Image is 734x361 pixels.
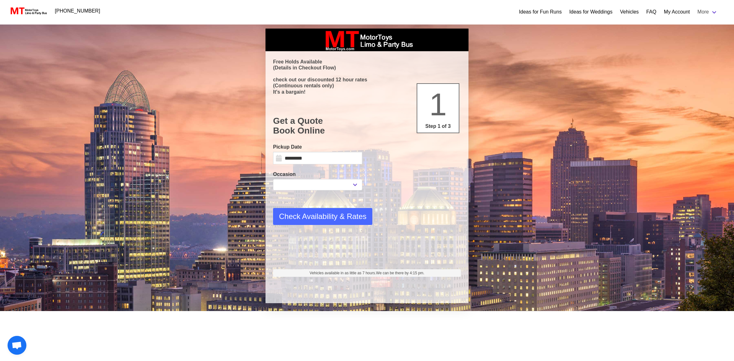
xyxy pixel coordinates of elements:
p: Step 1 of 3 [420,123,456,130]
a: FAQ [646,8,656,16]
a: [PHONE_NUMBER] [51,5,104,17]
a: More [694,6,721,18]
a: Open chat [8,336,26,355]
span: We can be there by 4:15 pm. [376,271,425,275]
a: Vehicles [620,8,639,16]
p: It's a bargain! [273,89,461,95]
a: My Account [664,8,690,16]
label: Occasion [273,171,362,178]
p: (Details in Checkout Flow) [273,65,461,71]
img: box_logo_brand.jpeg [320,29,414,51]
p: check out our discounted 12 hour rates [273,77,461,83]
span: Check Availability & Rates [279,211,366,222]
button: Check Availability & Rates [273,208,372,225]
span: 1 [429,87,447,122]
a: Ideas for Fun Runs [519,8,562,16]
p: Free Holds Available [273,59,461,65]
label: Pickup Date [273,143,362,151]
p: (Continuous rentals only) [273,83,461,89]
img: MotorToys Logo [9,7,47,15]
a: Ideas for Weddings [569,8,613,16]
h1: Get a Quote Book Online [273,116,461,136]
span: Vehicles available in as little as 7 hours. [309,270,424,276]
